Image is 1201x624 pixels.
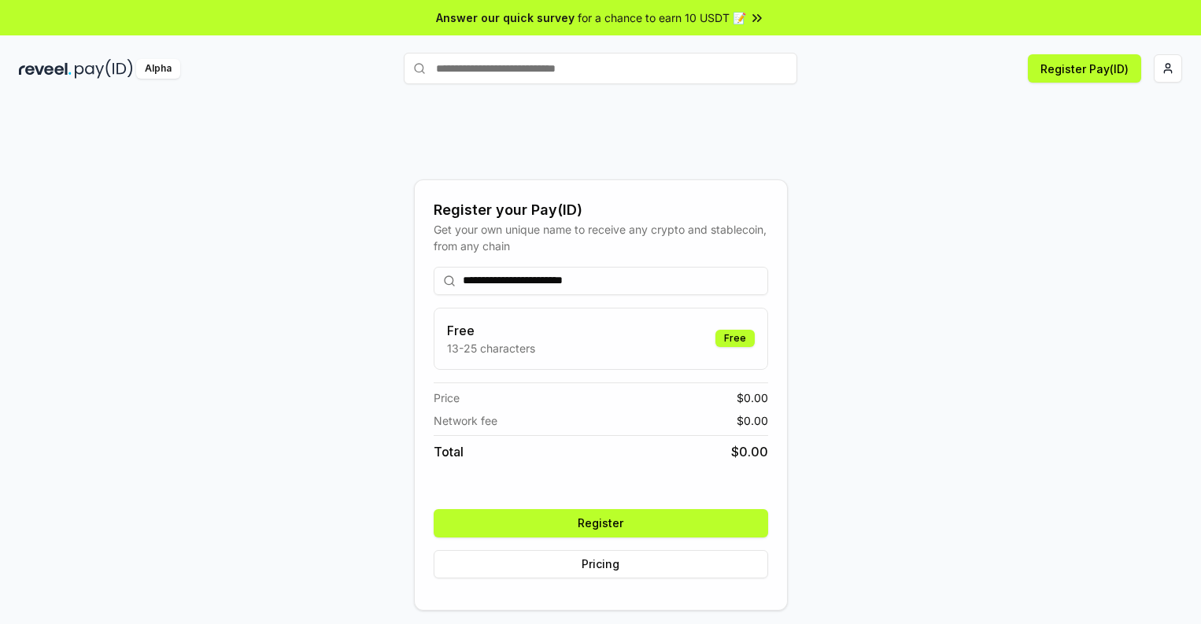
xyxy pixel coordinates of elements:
[434,442,464,461] span: Total
[447,321,535,340] h3: Free
[737,390,768,406] span: $ 0.00
[731,442,768,461] span: $ 0.00
[434,390,460,406] span: Price
[434,221,768,254] div: Get your own unique name to receive any crypto and stablecoin, from any chain
[447,340,535,356] p: 13-25 characters
[436,9,575,26] span: Answer our quick survey
[1028,54,1141,83] button: Register Pay(ID)
[75,59,133,79] img: pay_id
[715,330,755,347] div: Free
[434,199,768,221] div: Register your Pay(ID)
[578,9,746,26] span: for a chance to earn 10 USDT 📝
[737,412,768,429] span: $ 0.00
[434,550,768,578] button: Pricing
[434,509,768,537] button: Register
[136,59,180,79] div: Alpha
[434,412,497,429] span: Network fee
[19,59,72,79] img: reveel_dark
